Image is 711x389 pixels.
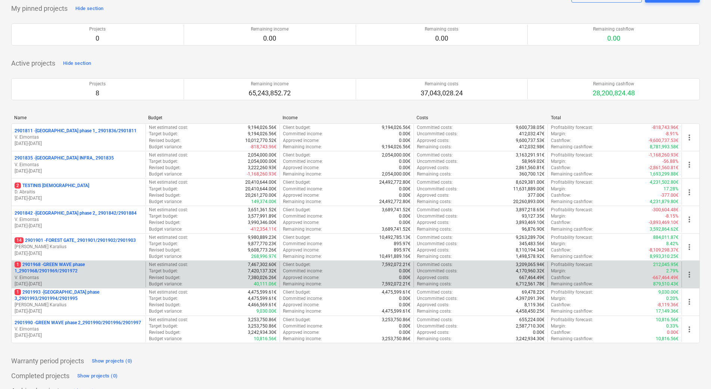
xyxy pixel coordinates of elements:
p: 17,149.36€ [656,308,679,314]
p: 9,194,026.56€ [248,124,277,131]
p: 412,032.47€ [519,131,545,137]
p: 28,200,824.48 [593,89,635,98]
p: Approved income : [283,165,319,171]
p: [PERSON_NAME] Karalius [15,244,143,250]
p: Active projects [11,59,55,68]
p: -667,464.49€ [652,275,679,281]
p: Net estimated cost : [149,152,188,158]
p: Budget variance : [149,144,183,150]
p: Net estimated cost : [149,124,188,131]
p: -2,861,560.81€ [649,165,679,171]
p: 0.00 [593,34,634,43]
p: 2,054,000.00€ [248,152,277,158]
p: 3,897,218.65€ [516,207,545,213]
p: 3,990,346.00€ [248,219,277,226]
button: Show projects (0) [90,355,134,367]
span: 14 [15,237,24,243]
div: 2901842 -[GEOGRAPHIC_DATA] phase 2_ 2901842/2901884V. Eimontas[DATE]-[DATE] [15,210,143,229]
p: 0.00 [425,34,458,43]
p: 10,492,785.13€ [379,234,411,241]
p: -818,743.96€ [652,124,679,131]
p: Budget variance : [149,308,183,314]
p: Client budget : [283,179,311,186]
p: 2,054,000.00€ [382,152,411,158]
p: Committed costs : [417,262,453,268]
p: 4,475,599.61€ [382,289,411,295]
p: 9,263,289.70€ [516,234,545,241]
div: Budget [148,115,276,120]
p: 4,466,569.61€ [248,302,277,308]
p: 8,993,310.25€ [650,253,679,260]
p: 2,861,560.81€ [516,165,545,171]
p: Revised budget : [149,165,181,171]
p: Committed income : [283,131,323,137]
p: Approved costs : [417,165,449,171]
p: Approved costs : [417,192,449,199]
p: Profitability forecast : [551,124,593,131]
p: 149,374.00€ [251,199,277,205]
p: Remaining costs : [417,144,452,150]
p: Projects [89,26,106,32]
p: 58,969.02€ [522,158,545,165]
p: Cashflow : [551,219,571,226]
p: Remaining cashflow [593,81,635,87]
p: 2901811 - [GEOGRAPHIC_DATA] phase 1_ 2901836/2901811 [15,128,137,134]
p: Remaining costs : [417,199,452,205]
div: Show projects (0) [92,357,132,366]
p: 65,243,852.72 [249,89,291,98]
p: Budget variance : [149,199,183,205]
p: 0.00€ [399,186,411,192]
p: Net estimated cost : [149,207,188,213]
p: 4,475,599.61€ [248,289,277,295]
p: Uncommitted costs : [417,131,458,137]
p: Committed costs : [417,234,453,241]
p: 24,492,772.80€ [379,199,411,205]
p: [DATE] - [DATE] [15,308,143,314]
span: more_vert [685,270,694,279]
p: 40,111.06€ [254,281,277,287]
p: Remaining income : [283,226,322,233]
p: Budget variance : [149,226,183,233]
div: 2901990 -GREEN WAVE phase 2_2901990/2901996/2901997V. Eimontas[DATE]-[DATE] [15,320,143,339]
p: Approved income : [283,219,319,226]
p: 0.20% [666,295,679,302]
button: Hide section [61,57,93,69]
p: Committed costs : [417,124,453,131]
div: 142901901 -FOREST GATE_ 2901901/2901902/2901903[PERSON_NAME] Karalius[DATE]-[DATE] [15,237,143,256]
p: Approved income : [283,192,319,199]
p: [PERSON_NAME] Karalius [15,302,143,308]
p: 9,980,889.23€ [248,234,277,241]
button: Hide section [74,3,105,15]
p: 2,054,000.00€ [382,171,411,177]
p: 412,032.98€ [519,144,545,150]
p: [DATE] - [DATE] [15,140,143,147]
p: Remaining cashflow : [551,253,593,260]
p: 0.00€ [399,275,411,281]
p: 3,222,260.93€ [248,165,277,171]
p: Remaining cashflow : [551,308,593,314]
p: -9,600,737.53€ [649,137,679,144]
p: Cashflow : [551,137,571,144]
p: Profitability forecast : [551,234,593,241]
p: Remaining income : [283,253,322,260]
p: 9,877,770.23€ [248,241,277,247]
p: Remaining income : [283,281,322,287]
p: 0.00€ [399,165,411,171]
p: Revised budget : [149,302,181,308]
p: Cashflow : [551,247,571,253]
p: Profitability forecast : [551,262,593,268]
p: 93,127.35€ [522,213,545,219]
p: Uncommitted costs : [417,186,458,192]
p: V. Eimontas [15,326,143,332]
p: Budget variance : [149,171,183,177]
p: Remaining cashflow : [551,226,593,233]
button: Show projects (0) [75,370,119,382]
div: 12901968 -GREEN WAVE phase 1_2901968/2901969/2901972V. Eimontas[DATE]-[DATE] [15,262,143,287]
p: 8,110,194.34€ [516,247,545,253]
p: Committed income : [283,186,323,192]
p: Target budget : [149,213,178,219]
p: Net estimated cost : [149,234,188,241]
p: Remaining income [249,81,291,87]
p: Remaining costs : [417,308,452,314]
p: Remaining costs [425,26,458,32]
